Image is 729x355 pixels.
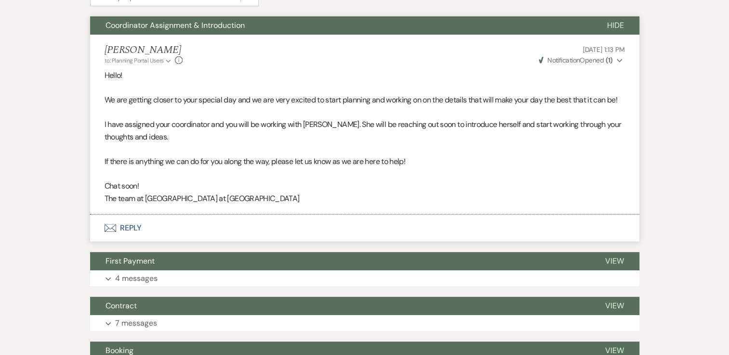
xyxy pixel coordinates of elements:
p: If there is anything we can do for you along the way, please let us know as we are here to help! [105,155,625,168]
p: 4 messages [115,272,158,285]
button: View [590,252,639,270]
button: Contract [90,297,590,315]
span: Hide [607,20,624,30]
button: Coordinator Assignment & Introduction [90,16,592,35]
button: 4 messages [90,270,639,287]
p: We are getting closer to your special day and we are very excited to start planning and working o... [105,94,625,106]
button: 7 messages [90,315,639,331]
button: NotificationOpened (1) [537,55,625,65]
button: First Payment [90,252,590,270]
p: Hello! [105,69,625,82]
strong: ( 1 ) [605,56,612,64]
p: I have assigned your coordinator and you will be working with [PERSON_NAME]. She will be reaching... [105,118,625,143]
button: Reply [90,215,639,241]
button: View [590,297,639,315]
span: Contract [106,301,137,311]
button: Hide [592,16,639,35]
p: Chat soon! [105,180,625,192]
p: The team at [GEOGRAPHIC_DATA] at [GEOGRAPHIC_DATA] [105,192,625,205]
span: Notification [547,56,580,64]
p: 7 messages [115,317,157,330]
span: View [605,256,624,266]
span: Coordinator Assignment & Introduction [106,20,245,30]
span: First Payment [106,256,155,266]
h5: [PERSON_NAME] [105,44,183,56]
span: to: Planning Portal Users [105,57,164,64]
span: [DATE] 1:13 PM [583,45,624,54]
span: Opened [539,56,613,64]
span: View [605,301,624,311]
button: to: Planning Portal Users [105,56,173,65]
